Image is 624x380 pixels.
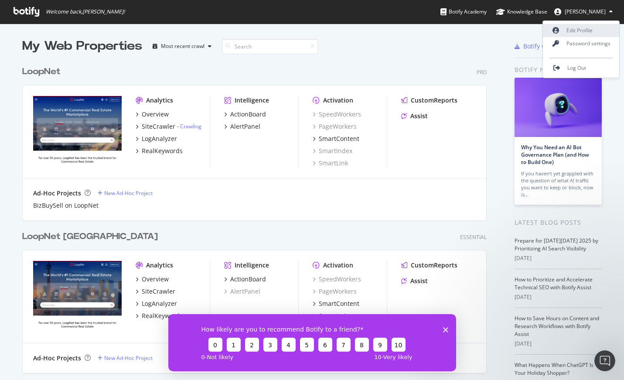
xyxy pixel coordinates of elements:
[146,261,173,270] div: Analytics
[515,65,602,75] div: Botify news
[142,122,175,131] div: SiteCrawler
[33,261,122,332] img: Loopnet.ca
[460,233,487,241] div: Essential
[136,110,169,119] a: Overview
[547,5,620,19] button: [PERSON_NAME]
[543,62,619,75] a: Log Out
[104,189,153,197] div: New Ad-Hoc Project
[33,189,81,198] div: Ad-Hoc Projects
[230,275,266,284] div: ActionBoard
[477,68,487,76] div: Pro
[142,312,183,320] div: RealKeywords
[313,110,361,119] div: SpeedWorkers
[142,147,183,155] div: RealKeywords
[33,354,81,363] div: Ad-Hoc Projects
[224,122,260,131] a: AlertPanel
[98,189,153,197] a: New Ad-Hoc Project
[222,39,318,54] input: Search
[136,275,169,284] a: Overview
[33,96,122,167] img: loopnet.com
[543,24,619,37] a: Edit Profile
[319,299,359,308] div: SmartContent
[142,134,177,143] div: LogAnalyzer
[235,261,269,270] div: Intelligence
[515,315,599,338] a: How to Save Hours on Content and Research Workflows with Botify Assist
[515,340,602,348] div: [DATE]
[230,122,260,131] div: AlertPanel
[543,37,619,50] a: Password settings
[136,134,177,143] a: LogAnalyzer
[401,112,428,120] a: Assist
[168,314,456,371] iframe: Survey from Botify
[313,134,359,143] a: SmartContent
[33,201,99,210] a: BizBuySell on LoopNet
[313,122,357,131] a: PageWorkers
[523,42,585,51] div: Botify Chrome Plugin
[401,277,428,285] a: Assist
[401,261,457,270] a: CustomReports
[224,110,266,119] a: ActionBoard
[515,237,598,252] a: Prepare for [DATE][DATE] 2025 by Prioritizing AI Search Visibility
[136,299,177,308] a: LogAnalyzer
[177,123,201,130] div: -
[515,78,602,137] img: Why You Need an AI Bot Governance Plan (and How to Build One)
[142,275,169,284] div: Overview
[22,230,161,243] a: LoopNet [GEOGRAPHIC_DATA]
[319,134,359,143] div: SmartContent
[565,8,606,15] span: Tod Kuwahara
[594,350,615,371] iframe: Intercom live chat
[521,144,589,166] a: Why You Need an AI Bot Governance Plan (and How to Build One)
[142,287,175,296] div: SiteCrawler
[440,7,487,16] div: Botify Academy
[515,293,602,301] div: [DATE]
[22,65,64,78] a: LoopNet
[136,122,201,131] a: SiteCrawler- Crawling
[313,287,357,296] a: PageWorkers
[136,287,175,296] a: SiteCrawler
[230,110,266,119] div: ActionBoard
[313,159,348,168] a: SmartLink
[313,275,361,284] a: SpeedWorkers
[136,312,183,320] a: RealKeywords
[22,230,158,243] div: LoopNet [GEOGRAPHIC_DATA]
[323,261,353,270] div: Activation
[136,147,183,155] a: RealKeywords
[142,110,169,119] div: Overview
[235,96,269,105] div: Intelligence
[46,8,125,15] span: Welcome back, [PERSON_NAME] !
[142,299,177,308] div: LogAnalyzer
[224,275,266,284] a: ActionBoard
[146,96,173,105] div: Analytics
[410,277,428,285] div: Assist
[22,65,61,78] div: LoopNet
[323,96,353,105] div: Activation
[313,147,352,155] a: SmartIndex
[149,39,215,53] button: Most recent crawl
[313,312,352,320] a: SmartIndex
[180,123,201,130] a: Crawling
[98,354,153,362] a: New Ad-Hoc Project
[515,218,602,227] div: Latest Blog Posts
[161,44,205,49] div: Most recent crawl
[224,287,260,296] a: AlertPanel
[410,112,428,120] div: Assist
[515,254,602,262] div: [DATE]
